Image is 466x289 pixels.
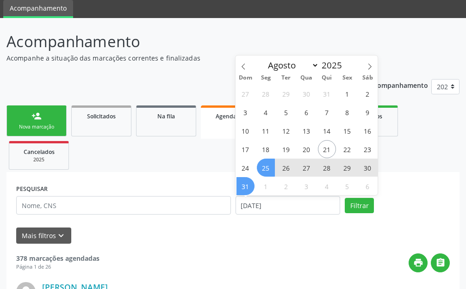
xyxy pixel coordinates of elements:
button: print [409,253,428,272]
i: print [413,258,423,268]
input: Selecione um intervalo [236,196,341,215]
i: keyboard_arrow_down [56,231,66,241]
span: Setembro 1, 2025 [257,177,275,195]
span: Setembro 6, 2025 [359,177,377,195]
span: Agosto 20, 2025 [298,140,316,158]
span: Na fila [157,112,175,120]
span: Agosto 6, 2025 [298,103,316,121]
span: Agosto 31, 2025 [236,177,255,195]
strong: 378 marcações agendadas [16,254,99,263]
div: person_add [31,111,42,121]
span: Julho 27, 2025 [236,85,255,103]
span: Setembro 5, 2025 [338,177,356,195]
span: Agosto 27, 2025 [298,159,316,177]
span: Ter [276,75,296,81]
input: Year [319,59,349,71]
span: Agosto 14, 2025 [318,122,336,140]
p: Acompanhe a situação das marcações correntes e finalizadas [6,53,323,63]
span: Agosto 3, 2025 [236,103,255,121]
span: Agosto 22, 2025 [338,140,356,158]
button:  [431,253,450,272]
span: Agosto 23, 2025 [359,140,377,158]
span: Seg [255,75,276,81]
label: PESQUISAR [16,182,48,196]
span: Agendados [216,112,246,120]
span: Qua [296,75,317,81]
span: Agosto 30, 2025 [359,159,377,177]
span: Julho 30, 2025 [298,85,316,103]
select: Month [264,59,319,72]
button: Filtrar [345,198,374,214]
span: Agosto 29, 2025 [338,159,356,177]
span: Dom [236,75,256,81]
div: Nova marcação [13,123,60,130]
span: Agosto 15, 2025 [338,122,356,140]
span: Agosto 21, 2025 [318,140,336,158]
span: Agosto 25, 2025 [257,159,275,177]
p: Acompanhamento [6,30,323,53]
span: Agosto 26, 2025 [277,159,295,177]
span: Qui [317,75,337,81]
span: Agosto 24, 2025 [236,159,255,177]
span: Agosto 16, 2025 [359,122,377,140]
span: Agosto 18, 2025 [257,140,275,158]
span: Sáb [357,75,378,81]
span: Setembro 3, 2025 [298,177,316,195]
span: Agosto 7, 2025 [318,103,336,121]
span: Agosto 19, 2025 [277,140,295,158]
span: Agosto 12, 2025 [277,122,295,140]
span: Agosto 28, 2025 [318,159,336,177]
span: Agosto 2, 2025 [359,85,377,103]
span: Julho 29, 2025 [277,85,295,103]
p: Ano de acompanhamento [346,79,428,91]
div: Página 1 de 26 [16,263,99,271]
span: Setembro 4, 2025 [318,177,336,195]
span: Setembro 2, 2025 [277,177,295,195]
span: Agosto 8, 2025 [338,103,356,121]
span: Agosto 17, 2025 [236,140,255,158]
input: Nome, CNS [16,196,231,215]
span: Solicitados [87,112,116,120]
div: 2025 [16,156,62,163]
span: Agosto 13, 2025 [298,122,316,140]
span: Sex [337,75,357,81]
span: Julho 31, 2025 [318,85,336,103]
span: Agosto 11, 2025 [257,122,275,140]
span: Julho 28, 2025 [257,85,275,103]
i:  [435,258,446,268]
span: Agosto 1, 2025 [338,85,356,103]
button: Mais filtroskeyboard_arrow_down [16,228,71,244]
span: Agosto 5, 2025 [277,103,295,121]
span: Agosto 9, 2025 [359,103,377,121]
span: Agosto 10, 2025 [236,122,255,140]
span: Cancelados [24,148,55,156]
span: Agosto 4, 2025 [257,103,275,121]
